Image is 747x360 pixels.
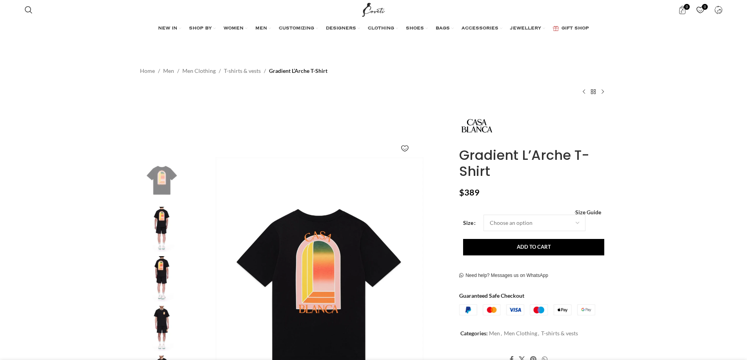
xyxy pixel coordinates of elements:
[140,67,327,75] nav: Breadcrumb
[163,67,174,75] a: Men
[504,330,537,336] a: Men Clothing
[182,67,216,75] a: Men Clothing
[459,304,595,315] img: guaranteed-safe-checkout-bordered.j
[538,329,539,338] span: ,
[702,4,708,10] span: 0
[138,306,186,352] img: oversized t shirts
[255,25,267,32] span: MEN
[224,21,247,36] a: WOMEN
[406,21,428,36] a: SHOES
[326,25,356,32] span: DESIGNERS
[224,25,244,32] span: WOMEN
[598,87,607,96] a: Next product
[692,2,708,18] a: 0
[368,25,394,32] span: CLOTHING
[406,25,424,32] span: SHOES
[462,25,498,32] span: ACCESSORIES
[279,25,314,32] span: CUSTOMIZING
[463,219,476,227] label: Size
[326,21,360,36] a: DESIGNERS
[462,21,502,36] a: ACCESSORIES
[459,273,548,279] a: Need help? Messages us on WhatsApp
[489,330,500,336] a: Men
[460,330,488,336] span: Categories:
[158,25,177,32] span: NEW IN
[541,330,578,336] a: T-shirts & vests
[158,21,181,36] a: NEW IN
[459,187,480,197] bdi: 389
[692,2,708,18] div: My Wishlist
[684,4,690,10] span: 0
[140,67,155,75] a: Home
[510,21,545,36] a: JEWELLERY
[189,21,216,36] a: SHOP BY
[138,207,186,253] img: oversized t shirts
[189,25,212,32] span: SHOP BY
[459,108,494,143] img: Casablanca
[224,67,261,75] a: T-shirts & vests
[674,2,690,18] a: 0
[360,6,387,13] a: Site logo
[138,157,186,203] img: oversized t shirts
[21,2,36,18] a: Search
[562,25,589,32] span: GIFT SHOP
[436,25,450,32] span: BAGS
[553,26,559,31] img: GiftBag
[510,25,541,32] span: JEWELLERY
[459,292,524,299] strong: Guaranteed Safe Checkout
[436,21,454,36] a: BAGS
[138,256,186,302] img: oversized t shirts
[459,147,607,179] h1: Gradient L’Arche T-Shirt
[579,87,589,96] a: Previous product
[368,21,398,36] a: CLOTHING
[501,329,502,338] span: ,
[269,67,327,75] span: Gradient L’Arche T-Shirt
[21,21,727,36] div: Main navigation
[459,187,464,197] span: $
[279,21,318,36] a: CUSTOMIZING
[255,21,271,36] a: MEN
[463,239,604,255] button: Add to cart
[553,21,589,36] a: GIFT SHOP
